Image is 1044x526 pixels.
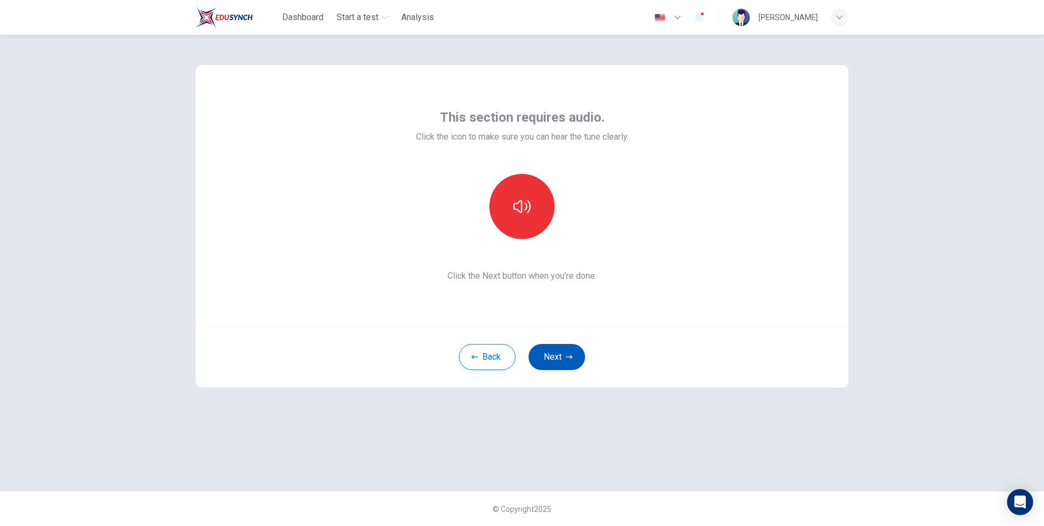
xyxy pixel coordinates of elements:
[196,7,253,28] img: EduSynch logo
[440,109,605,126] span: This section requires audio.
[529,344,585,370] button: Next
[416,130,629,143] span: Click the icon to make sure you can hear the tune clearly.
[278,8,328,27] button: Dashboard
[397,8,438,27] button: Analysis
[732,9,750,26] img: Profile picture
[759,11,818,24] div: [PERSON_NAME]
[196,7,278,28] a: EduSynch logo
[1007,489,1033,515] div: Open Intercom Messenger
[401,11,434,24] span: Analysis
[493,505,551,514] span: © Copyright 2025
[459,344,515,370] button: Back
[653,14,667,22] img: en
[416,270,629,283] span: Click the Next button when you’re done.
[337,11,378,24] span: Start a test
[282,11,324,24] span: Dashboard
[332,8,393,27] button: Start a test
